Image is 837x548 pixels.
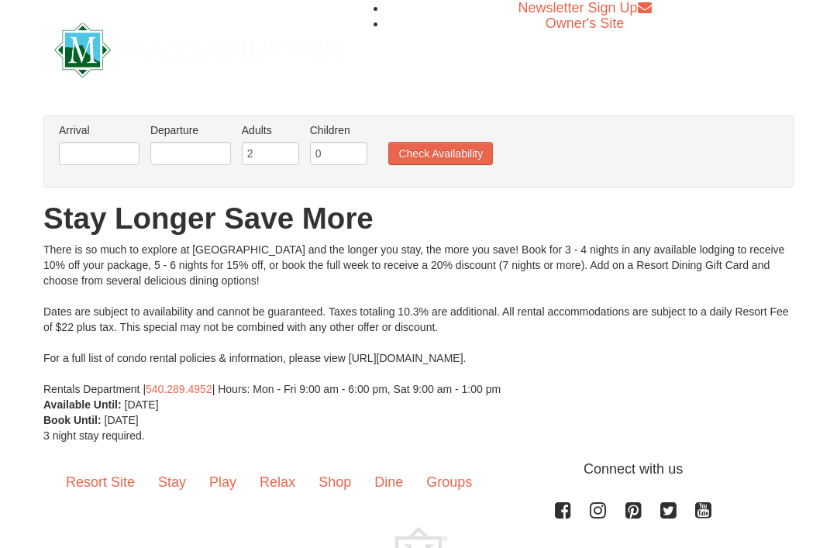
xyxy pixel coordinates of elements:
[415,459,484,507] a: Groups
[54,22,344,78] img: Massanutten Resort Logo
[146,383,212,395] a: 540.289.4952
[43,429,145,442] span: 3 night stay required.
[43,398,122,411] strong: Available Until:
[150,122,231,138] label: Departure
[248,459,307,507] a: Relax
[310,122,367,138] label: Children
[388,142,493,165] button: Check Availability
[105,414,139,426] span: [DATE]
[546,16,624,31] a: Owner's Site
[43,414,102,426] strong: Book Until:
[54,29,344,66] a: Massanutten Resort
[363,459,415,507] a: Dine
[43,203,794,234] h1: Stay Longer Save More
[59,122,139,138] label: Arrival
[125,398,159,411] span: [DATE]
[242,122,299,138] label: Adults
[307,459,363,507] a: Shop
[146,459,198,507] a: Stay
[198,459,248,507] a: Play
[54,459,146,507] a: Resort Site
[43,242,794,397] div: There is so much to explore at [GEOGRAPHIC_DATA] and the longer you stay, the more you save! Book...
